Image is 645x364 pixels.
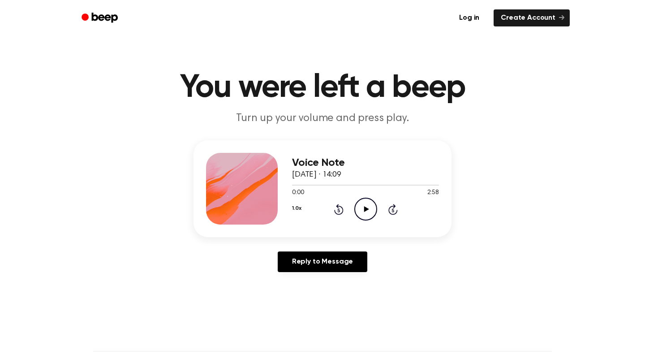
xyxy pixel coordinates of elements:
a: Log in [450,8,488,28]
a: Create Account [494,9,570,26]
a: Beep [75,9,126,27]
p: Turn up your volume and press play. [150,111,494,126]
span: 0:00 [292,188,304,198]
h1: You were left a beep [93,72,552,104]
a: Reply to Message [278,251,367,272]
span: 2:58 [427,188,439,198]
h3: Voice Note [292,157,439,169]
button: 1.0x [292,201,301,216]
span: [DATE] · 14:09 [292,171,341,179]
